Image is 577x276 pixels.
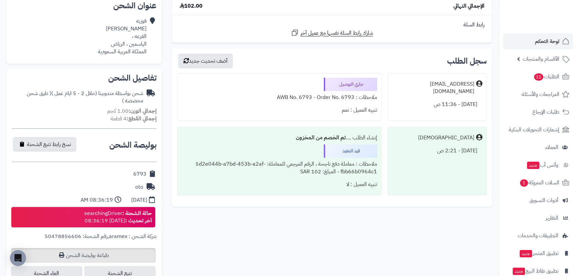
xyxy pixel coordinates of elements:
span: شارك رابط السلة نفسها مع عميل آخر [300,29,373,37]
div: تنبيه العميل : لا [182,178,377,191]
span: السلات المتروكة [519,178,559,187]
div: ملاحظات : معاملة دفع ناجحة ، الرقم المرجعي للمعاملة: 5d2e044b-a7bd-453b-a2af-fbb66b0964c1 - المبل... [182,158,377,178]
span: تطبيق المتجر [519,249,558,258]
span: 1 [520,179,528,187]
span: شركة الشحن : aramex [109,232,157,240]
span: 102.00 [180,2,203,10]
div: فوزيه [PERSON_NAME] الفرعه ، الياسمين ، الرياض المملكة العربية السعودية [98,17,147,55]
span: أدوات التسويق [529,196,558,205]
div: قيد التنفيذ [324,144,377,158]
strong: آخر تحديث : [125,217,152,225]
strong: إجمالي القطع: [127,115,157,123]
span: الإجمالي النهائي [453,2,484,10]
a: العملاء [503,139,573,155]
a: السلات المتروكة1 [503,175,573,191]
span: نسخ رابط تتبع الشحنة [27,140,71,148]
div: [DATE] - 11:36 ص [392,98,482,111]
a: إشعارات التحويلات البنكية [503,122,573,138]
div: searchingDriver [DATE] 08:36:19 [84,210,152,225]
a: المراجعات والأسئلة [503,86,573,102]
span: الأقسام والمنتجات [523,54,559,64]
h3: سجل الطلب [447,57,487,65]
div: شحن بواسطة مندوبينا (خلال 2 - 5 ايام عمل ) [12,90,143,105]
h2: تفاصيل الشحن [12,74,157,82]
a: شارك رابط السلة نفسها مع عميل آخر [291,29,373,37]
div: oto [135,183,143,191]
span: رقم الشحنة: 50478856606 [45,232,108,240]
img: logo-2.png [532,17,571,31]
a: تطبيق المتجرجديد [503,245,573,261]
span: التقارير [546,213,558,223]
button: أضف تحديث جديد [178,54,233,68]
div: , [12,233,157,248]
a: لوحة التحكم [503,33,573,49]
span: المراجعات والأسئلة [522,90,559,99]
small: 4 قطعة [111,115,157,123]
div: [EMAIL_ADDRESS][DOMAIN_NAME] [392,80,474,96]
span: ( طرق شحن مخصصة ) [27,89,143,105]
div: Open Intercom Messenger [10,250,26,266]
span: الطلبات [533,72,559,81]
div: تنبيه العميل : نعم [182,104,377,117]
div: إنشاء الطلب .... [182,131,377,144]
a: أدوات التسويق [503,192,573,208]
span: التطبيقات والخدمات [518,231,558,240]
span: العملاء [545,143,558,152]
a: التقارير [503,210,573,226]
div: [DEMOGRAPHIC_DATA] [418,134,474,142]
strong: إجمالي الوزن: [129,107,157,115]
span: جديد [527,162,539,169]
small: 1.00 كجم [107,107,157,115]
span: وآتس آب [526,160,558,170]
div: [DATE] - 2:21 ص [392,144,482,157]
div: [DATE] [131,196,147,204]
h2: عنوان الشحن [12,2,157,10]
a: وآتس آبجديد [503,157,573,173]
span: جديد [520,250,532,257]
a: طباعة بوليصة الشحن [11,248,156,263]
div: ملاحظات : AWB No. 6793 - Order No. 6793 [182,91,377,104]
div: رابط السلة [175,21,489,29]
div: 6793 [133,170,147,178]
span: إشعارات التحويلات البنكية [509,125,559,134]
a: التطبيقات والخدمات [503,228,573,244]
div: جاري التوصيل [324,78,377,91]
span: جديد [513,268,525,275]
a: طلبات الإرجاع [503,104,573,120]
span: طلبات الإرجاع [532,107,559,117]
span: 11 [534,73,543,81]
div: 08:36:19 AM [81,196,113,204]
b: تم الخصم من المخزون [296,134,346,142]
span: لوحة التحكم [535,37,559,46]
span: تطبيق نقاط البيع [512,266,558,276]
button: نسخ رابط تتبع الشحنة [13,137,76,152]
a: الطلبات11 [503,69,573,85]
h2: بوليصة الشحن [109,141,157,149]
strong: حالة الشحنة : [122,209,152,217]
